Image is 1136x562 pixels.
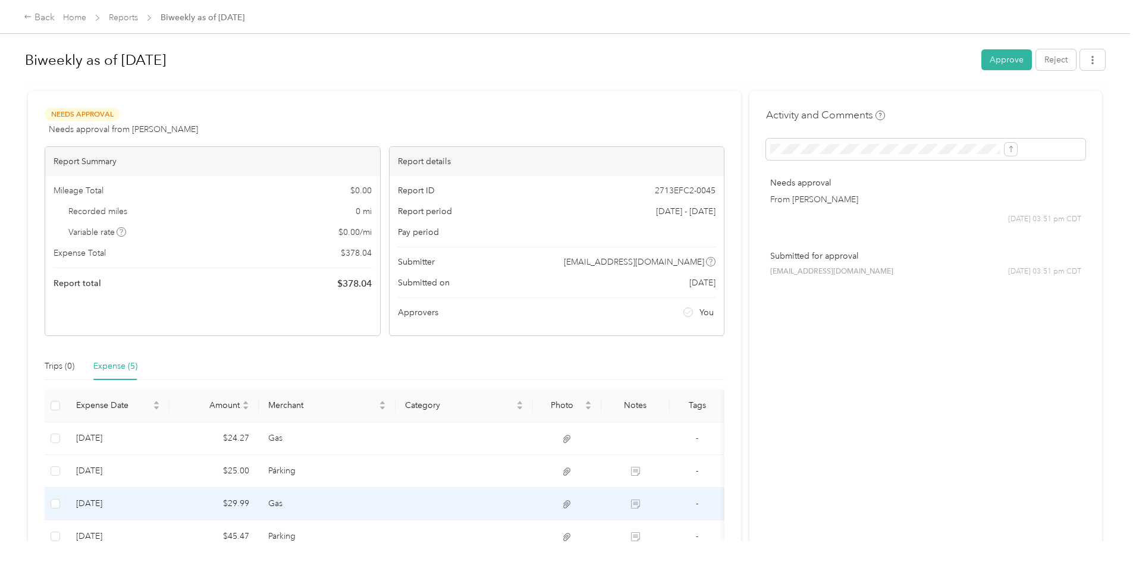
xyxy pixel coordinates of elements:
span: 0 mi [356,205,372,218]
div: Back [24,11,55,25]
td: $45.47 [170,520,259,553]
span: [EMAIL_ADDRESS][DOMAIN_NAME] [564,256,704,268]
th: Amount [170,390,259,422]
span: Variable rate [68,226,127,238]
span: Report ID [398,184,435,197]
span: caret-down [242,404,249,412]
span: $ 378.04 [337,277,372,291]
span: Photo [542,400,582,410]
th: Category [396,390,533,422]
span: Mileage Total [54,184,103,197]
td: $25.00 [170,455,259,488]
button: Approve [981,49,1032,70]
td: $24.27 [170,422,259,455]
td: 8-20-2025 [67,520,170,553]
div: Expense (5) [93,360,137,373]
span: caret-down [516,404,523,412]
span: $ 378.04 [341,247,372,259]
p: Submitted for approval [770,250,1081,262]
span: Category [405,400,514,410]
td: 8-22-2025 [67,422,170,455]
div: Trips (0) [45,360,74,373]
span: caret-up [516,399,523,406]
td: - [670,455,724,488]
span: - [696,466,698,476]
th: Photo [533,390,601,422]
span: [DATE] - [DATE] [656,205,716,218]
span: Approvers [398,306,438,319]
th: Expense Date [67,390,170,422]
td: 8-21-2025 [67,455,170,488]
td: Gas [259,488,396,520]
span: Expense Total [54,247,106,259]
iframe: Everlance-gr Chat Button Frame [1069,495,1136,562]
button: Reject [1036,49,1076,70]
span: Report total [54,277,101,290]
span: [DATE] 03:51 pm CDT [1008,214,1081,225]
span: Needs approval from [PERSON_NAME] [49,123,198,136]
p: From [PERSON_NAME] [770,193,1081,206]
span: Pay period [398,226,439,238]
span: 2713EFC2-0045 [655,184,716,197]
td: - [670,488,724,520]
span: caret-down [379,404,386,412]
span: caret-up [379,399,386,406]
div: Report details [390,147,724,176]
span: [DATE] [689,277,716,289]
div: Tags [679,400,715,410]
span: - [696,531,698,541]
span: - [696,498,698,508]
span: caret-up [242,399,249,406]
th: Notes [601,390,670,422]
span: Amount [179,400,240,410]
td: Párking [259,455,396,488]
span: $ 0.00 [350,184,372,197]
td: - [670,422,724,455]
span: caret-up [585,399,592,406]
th: Merchant [259,390,396,422]
span: [EMAIL_ADDRESS][DOMAIN_NAME] [770,266,893,277]
span: You [699,306,714,319]
span: Biweekly as of [DATE] [161,11,244,24]
span: Submitter [398,256,435,268]
span: caret-down [585,404,592,412]
span: Submitted on [398,277,450,289]
th: Tags [670,390,724,422]
span: Needs Approval [45,108,120,121]
td: 8-20-2025 [67,488,170,520]
h1: Biweekly as of August 11 2025 [25,46,973,74]
span: $ 0.00 / mi [338,226,372,238]
td: - [670,520,724,553]
h4: Activity and Comments [766,108,885,123]
span: Expense Date [76,400,150,410]
td: Parking [259,520,396,553]
a: Reports [109,12,138,23]
span: [DATE] 03:51 pm CDT [1008,266,1081,277]
span: Merchant [268,400,377,410]
td: Gas [259,422,396,455]
span: Recorded miles [68,205,127,218]
div: Report Summary [45,147,380,176]
span: caret-down [153,404,160,412]
a: Home [63,12,86,23]
span: Report period [398,205,452,218]
td: $29.99 [170,488,259,520]
span: - [696,433,698,443]
span: caret-up [153,399,160,406]
p: Needs approval [770,177,1081,189]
